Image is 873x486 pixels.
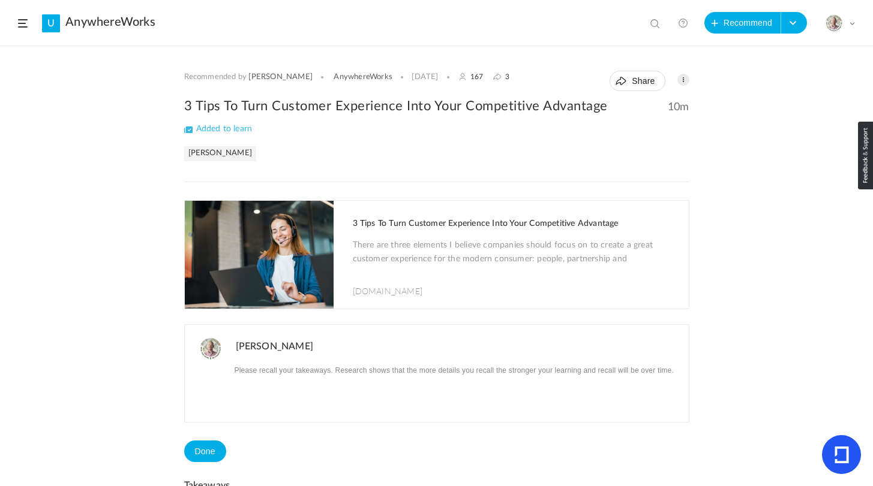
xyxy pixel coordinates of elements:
[826,15,842,32] img: julia-s-version-gybnm-profile-picture-frame-2024-template-16.png
[632,76,655,86] span: Share
[184,97,689,115] h2: 3 Tips To Turn Customer Experience Into Your Competitive Advantage
[610,71,665,91] button: Share
[200,338,221,360] img: julia-s-version-gybnm-profile-picture-frame-2024-template-16.png
[334,73,392,82] a: AnywhereWorks
[184,125,253,133] span: Added to learn
[185,201,334,309] img: 0x0.jpg
[412,73,438,82] div: [DATE]
[248,73,313,82] a: [PERSON_NAME]
[184,440,226,462] button: Done
[505,73,509,81] span: 3
[42,14,60,32] a: U
[470,73,484,81] span: 167
[704,12,781,34] button: Recommend
[185,201,689,309] a: 3 Tips To Turn Customer Experience Into Your Competitive Advantage There are three elements I bel...
[184,146,257,161] li: [PERSON_NAME]
[184,73,247,82] span: Recommended by
[353,285,423,297] span: [DOMAIN_NAME]
[858,122,873,189] img: loop_feedback_btn.png
[233,338,689,358] h4: [PERSON_NAME]
[668,101,689,114] span: 10m
[353,239,677,268] p: There are three elements I believe companies should focus on to create a great customer experienc...
[65,15,155,29] a: AnywhereWorks
[353,219,677,229] h1: 3 Tips To Turn Customer Experience Into Your Competitive Advantage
